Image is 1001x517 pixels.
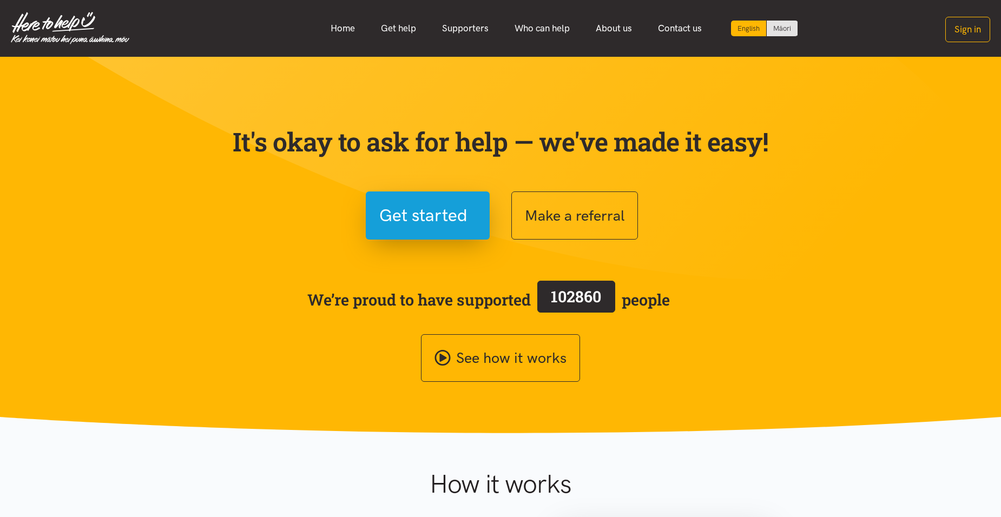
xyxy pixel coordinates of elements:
[645,17,715,40] a: Contact us
[318,17,368,40] a: Home
[502,17,583,40] a: Who can help
[731,21,798,36] div: Language toggle
[421,334,580,382] a: See how it works
[307,279,670,321] span: We’re proud to have supported people
[379,202,467,229] span: Get started
[767,21,798,36] a: Switch to Te Reo Māori
[551,286,601,307] span: 102860
[366,191,490,240] button: Get started
[429,17,502,40] a: Supporters
[230,126,771,157] p: It's okay to ask for help — we've made it easy!
[945,17,990,42] button: Sign in
[11,12,129,44] img: Home
[368,17,429,40] a: Get help
[531,279,622,321] a: 102860
[583,17,645,40] a: About us
[324,468,677,500] h1: How it works
[731,21,767,36] div: Current language
[511,191,638,240] button: Make a referral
